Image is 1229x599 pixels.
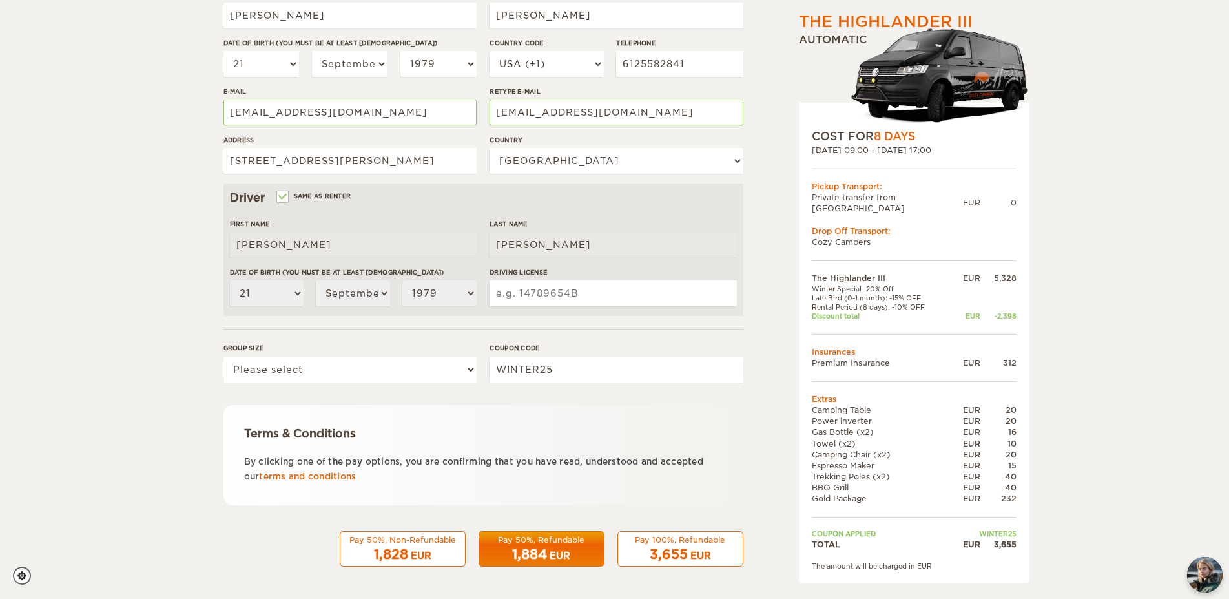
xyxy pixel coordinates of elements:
[411,549,431,562] div: EUR
[812,493,951,504] td: Gold Package
[951,493,980,504] div: EUR
[550,549,570,562] div: EUR
[812,539,951,550] td: TOTAL
[812,311,951,321] td: Discount total
[812,293,951,302] td: Late Bird (0-1 month): -15% OFF
[650,547,688,562] span: 3,655
[812,181,1017,192] div: Pickup Transport:
[278,190,351,202] label: Same as renter
[812,346,1017,357] td: Insurances
[812,284,951,293] td: Winter Special -20% Off
[490,280,736,306] input: e.g. 14789654B
[490,232,736,258] input: e.g. Smith
[490,135,743,145] label: Country
[980,357,1017,368] div: 312
[230,268,477,277] label: Date of birth (You must be at least [DEMOGRAPHIC_DATA])
[487,534,596,545] div: Pay 50%, Refundable
[963,197,980,208] div: EUR
[812,415,951,426] td: Power inverter
[951,460,980,471] div: EUR
[980,493,1017,504] div: 232
[951,273,980,284] div: EUR
[980,415,1017,426] div: 20
[980,471,1017,482] div: 40
[951,415,980,426] div: EUR
[812,405,951,415] td: Camping Table
[980,311,1017,321] div: -2,398
[812,437,951,448] td: Towel (x2)
[490,3,743,28] input: e.g. Smith
[374,547,408,562] span: 1,828
[223,87,477,96] label: E-mail
[626,534,735,545] div: Pay 100%, Refundable
[223,3,477,28] input: e.g. William
[951,482,980,493] div: EUR
[812,562,1017,571] div: The amount will be charged in EUR
[812,482,951,493] td: BBQ Grill
[812,357,951,368] td: Premium Insurance
[244,426,723,441] div: Terms & Conditions
[223,135,477,145] label: Address
[874,130,915,143] span: 8 Days
[616,51,743,77] input: e.g. 1 234 567 890
[951,529,1017,538] td: WINTER25
[812,394,1017,405] td: Extras
[512,547,547,562] span: 1,884
[980,437,1017,448] div: 10
[230,219,477,229] label: First Name
[980,426,1017,437] div: 16
[230,190,737,205] div: Driver
[951,357,980,368] div: EUR
[951,405,980,415] div: EUR
[812,192,963,214] td: Private transfer from [GEOGRAPHIC_DATA]
[980,405,1017,415] div: 20
[812,449,951,460] td: Camping Chair (x2)
[951,311,980,321] div: EUR
[851,22,1029,129] img: stor-langur-4.png
[223,148,477,174] input: e.g. Street, City, Zip Code
[13,567,39,585] a: Cookie settings
[259,472,356,481] a: terms and conditions
[490,343,743,353] label: Coupon code
[812,273,951,284] td: The Highlander III
[490,268,736,277] label: Driving License
[617,531,743,567] button: Pay 100%, Refundable 3,655 EUR
[812,236,1017,247] td: Cozy Campers
[490,87,743,96] label: Retype E-mail
[690,549,711,562] div: EUR
[980,460,1017,471] div: 15
[812,426,951,437] td: Gas Bottle (x2)
[1187,557,1223,593] button: chat-button
[951,539,980,550] div: EUR
[980,449,1017,460] div: 20
[223,343,477,353] label: Group size
[348,534,457,545] div: Pay 50%, Non-Refundable
[340,531,466,567] button: Pay 50%, Non-Refundable 1,828 EUR
[812,144,1017,155] div: [DATE] 09:00 - [DATE] 17:00
[223,38,477,48] label: Date of birth (You must be at least [DEMOGRAPHIC_DATA])
[812,226,1017,236] div: Drop Off Transport:
[951,437,980,448] div: EUR
[951,449,980,460] div: EUR
[799,11,973,33] div: The Highlander III
[951,426,980,437] div: EUR
[980,273,1017,284] div: 5,328
[980,539,1017,550] div: 3,655
[278,194,286,202] input: Same as renter
[980,197,1017,208] div: 0
[812,529,951,538] td: Coupon applied
[223,100,477,125] input: e.g. example@example.com
[230,232,477,258] input: e.g. William
[799,33,1029,129] div: Automatic
[1187,557,1223,593] img: Freyja at Cozy Campers
[616,38,743,48] label: Telephone
[490,38,603,48] label: Country Code
[812,129,1017,144] div: COST FOR
[479,531,604,567] button: Pay 50%, Refundable 1,884 EUR
[490,100,743,125] input: e.g. example@example.com
[812,460,951,471] td: Espresso Maker
[951,471,980,482] div: EUR
[490,219,736,229] label: Last Name
[244,454,723,485] p: By clicking one of the pay options, you are confirming that you have read, understood and accepte...
[812,471,951,482] td: Trekking Poles (x2)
